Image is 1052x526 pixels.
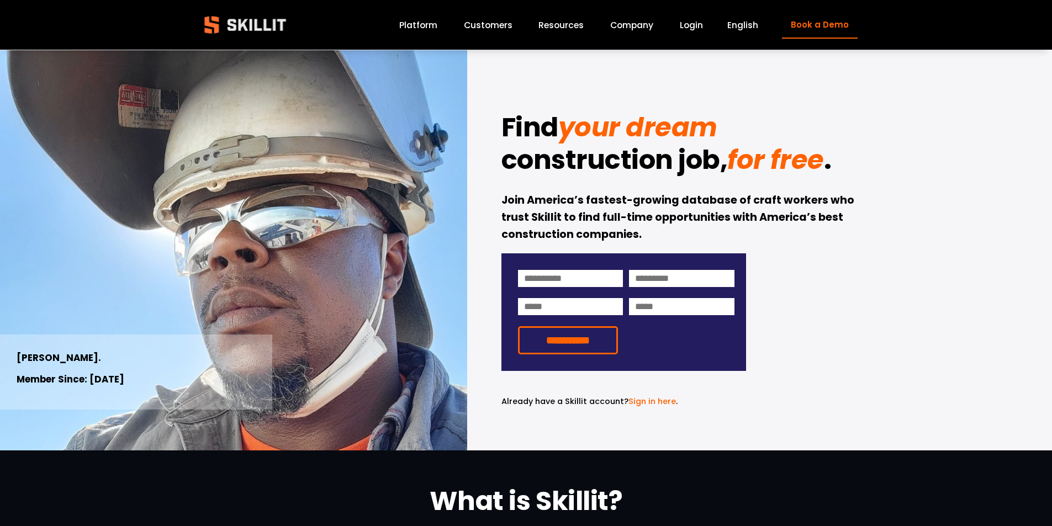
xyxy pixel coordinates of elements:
[501,109,558,146] strong: Find
[195,8,295,41] img: Skillit
[538,18,584,33] a: folder dropdown
[727,18,758,33] div: language picker
[501,396,628,407] span: Already have a Skillit account?
[680,18,703,33] a: Login
[628,396,676,407] a: Sign in here
[430,482,622,519] strong: What is Skillit?
[610,18,653,33] a: Company
[558,109,717,146] em: your dream
[399,18,437,33] a: Platform
[538,19,584,31] span: Resources
[17,373,124,386] strong: Member Since: [DATE]
[727,19,758,31] span: English
[17,351,101,364] strong: [PERSON_NAME].
[501,193,857,241] strong: Join America’s fastest-growing database of craft workers who trust Skillit to find full-time oppo...
[464,18,512,33] a: Customers
[501,395,746,408] p: .
[501,141,728,178] strong: construction job,
[824,141,832,178] strong: .
[782,12,857,39] a: Book a Demo
[727,141,823,178] em: for free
